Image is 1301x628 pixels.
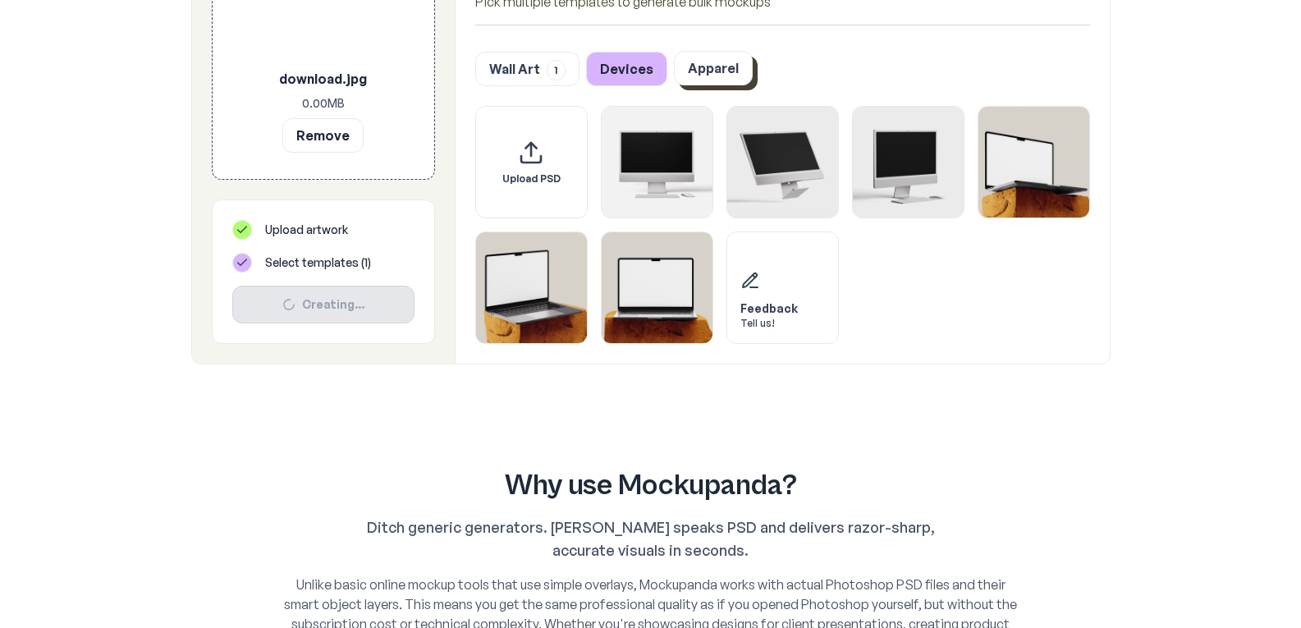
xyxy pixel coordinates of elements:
[726,106,839,218] div: Select template iMac Mockup 2
[265,222,348,238] span: Upload artwork
[239,95,408,112] p: 0.00 MB
[232,286,415,323] button: Creating...
[246,296,401,313] div: Creating...
[602,107,712,218] img: iMac Mockup 1
[852,106,964,218] div: Select template iMac Mockup 3
[674,51,753,85] button: Apparel
[978,107,1089,218] img: MacBook Mockup 1
[282,118,364,153] button: Remove
[475,231,588,344] div: Select template MacBook Mockup 2
[586,52,667,86] button: Devices
[726,231,839,344] div: Send feedback
[601,231,713,344] div: Select template MacBook Mockup 3
[475,106,588,218] div: Upload custom PSD template
[740,300,798,317] div: Feedback
[502,172,561,186] span: Upload PSD
[475,52,579,86] button: Wall Art1
[218,470,1084,502] h2: Why use Mockupanda?
[602,232,712,343] img: MacBook Mockup 3
[978,106,1090,218] div: Select template MacBook Mockup 1
[601,106,713,218] div: Select template iMac Mockup 1
[547,60,566,80] span: 1
[740,317,798,330] div: Tell us!
[336,516,966,562] p: Ditch generic generators. [PERSON_NAME] speaks PSD and delivers razor-sharp, accurate visuals in ...
[265,254,371,271] span: Select templates ( 1 )
[239,69,408,89] p: download.jpg
[853,107,964,218] img: iMac Mockup 3
[476,232,587,343] img: MacBook Mockup 2
[727,107,838,218] img: iMac Mockup 2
